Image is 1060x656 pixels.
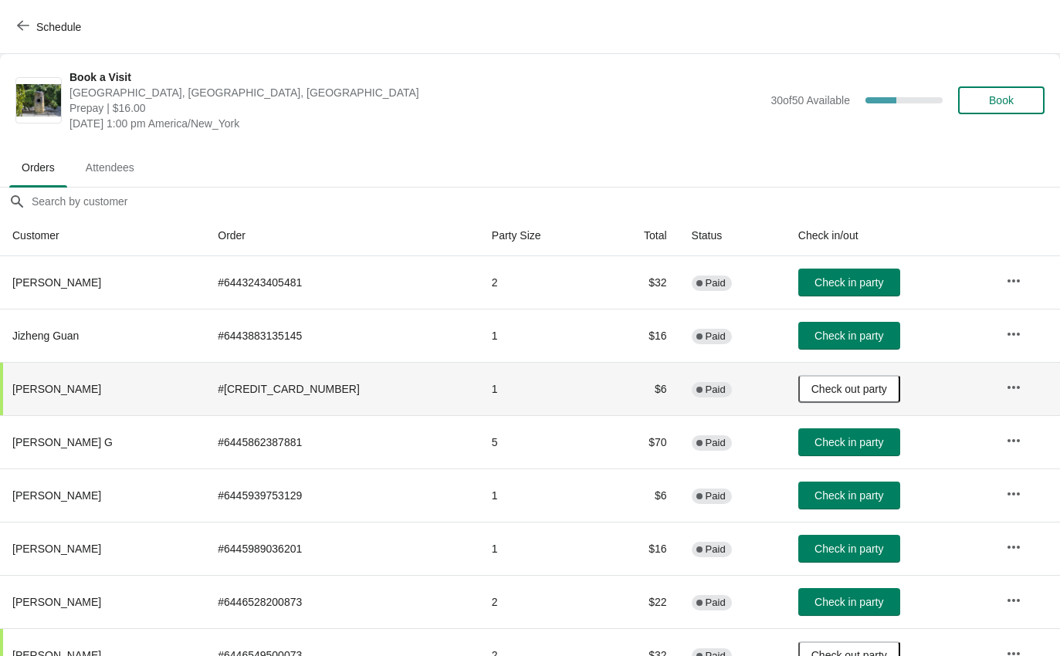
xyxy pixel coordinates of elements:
td: $16 [601,522,679,575]
span: Paid [706,490,726,502]
span: [PERSON_NAME] [12,276,101,289]
td: $16 [601,309,679,362]
td: # 6445989036201 [205,522,479,575]
td: 1 [479,362,601,415]
button: Schedule [8,13,93,41]
td: $22 [601,575,679,628]
td: # 6446528200873 [205,575,479,628]
span: Check in party [814,543,883,555]
button: Check in party [798,428,900,456]
span: Paid [706,543,726,556]
span: Prepay | $16.00 [69,100,763,116]
td: 2 [479,256,601,309]
span: [PERSON_NAME] [12,543,101,555]
button: Check in party [798,269,900,296]
th: Total [601,215,679,256]
td: $32 [601,256,679,309]
span: [GEOGRAPHIC_DATA], [GEOGRAPHIC_DATA], [GEOGRAPHIC_DATA] [69,85,763,100]
span: Paid [706,597,726,609]
td: $6 [601,468,679,522]
span: Paid [706,330,726,343]
span: [DATE] 1:00 pm America/New_York [69,116,763,131]
button: Check in party [798,322,900,350]
span: Check in party [814,276,883,289]
span: Check in party [814,596,883,608]
span: 30 of 50 Available [770,94,850,107]
button: Book [958,86,1045,114]
td: $6 [601,362,679,415]
th: Order [205,215,479,256]
span: Orders [9,154,67,181]
span: Paid [706,384,726,396]
span: Attendees [73,154,147,181]
button: Check in party [798,535,900,563]
td: 1 [479,522,601,575]
span: [PERSON_NAME] [12,596,101,608]
span: [PERSON_NAME] [12,383,101,395]
td: 1 [479,468,601,522]
span: Paid [706,277,726,289]
span: Jizheng Guan [12,330,79,342]
button: Check in party [798,482,900,509]
span: Check in party [814,330,883,342]
img: Book a Visit [16,84,61,117]
span: Paid [706,437,726,449]
th: Status [679,215,786,256]
td: 5 [479,415,601,468]
span: Book [989,94,1014,107]
th: Check in/out [786,215,994,256]
input: Search by customer [31,188,1060,215]
th: Party Size [479,215,601,256]
td: 1 [479,309,601,362]
span: Check in party [814,489,883,502]
td: # 6445862387881 [205,415,479,468]
td: # [CREDIT_CARD_NUMBER] [205,362,479,415]
button: Check out party [798,375,900,403]
span: [PERSON_NAME] G [12,436,113,448]
td: 2 [479,575,601,628]
span: Book a Visit [69,69,763,85]
td: # 6443243405481 [205,256,479,309]
td: $70 [601,415,679,468]
span: Schedule [36,21,81,33]
span: Check in party [814,436,883,448]
button: Check in party [798,588,900,616]
span: Check out party [811,383,887,395]
td: # 6445939753129 [205,468,479,522]
span: [PERSON_NAME] [12,489,101,502]
td: # 6443883135145 [205,309,479,362]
